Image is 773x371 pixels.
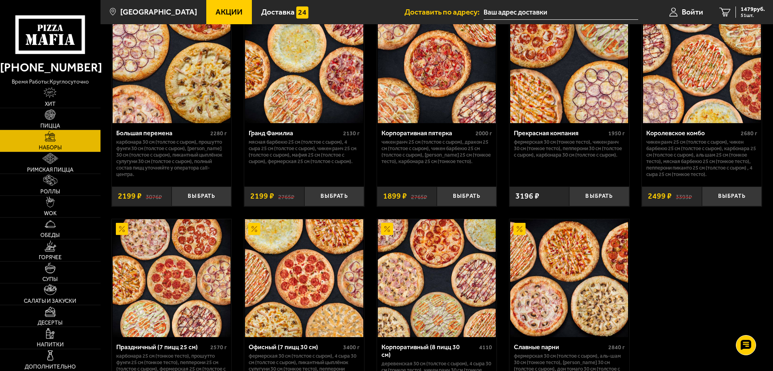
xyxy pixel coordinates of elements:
span: 2280 г [210,130,227,137]
p: Фермерская 30 см (тонкое тесто), Чикен Ранч 30 см (тонкое тесто), Пепперони 30 см (толстое с сыро... [514,139,625,158]
div: Гранд Фамилиа [249,129,341,137]
span: 2840 г [608,344,625,351]
input: Ваш адрес доставки [484,5,638,20]
span: Акции [216,8,243,16]
img: Офисный (7 пицц 30 см) [245,219,363,337]
img: Гранд Фамилиа [245,5,363,123]
span: Войти [682,8,703,16]
s: 2765 ₽ [278,192,294,200]
a: АкционныйКорпоративная пятерка [377,5,497,123]
span: 1899 ₽ [383,192,407,200]
img: Корпоративный (8 пицц 30 см) [378,219,496,337]
button: Выбрать [702,187,762,206]
p: Карбонара 30 см (толстое с сыром), Прошутто Фунги 30 см (толстое с сыром), [PERSON_NAME] 30 см (т... [116,139,227,178]
span: Дополнительно [25,364,76,370]
a: АкционныйБольшая перемена [112,5,232,123]
span: 2499 ₽ [648,192,672,200]
img: Королевское комбо [643,5,761,123]
span: 2000 г [476,130,492,137]
span: Доставка [261,8,295,16]
span: Пицца [40,123,60,129]
a: АкционныйСлавные парни [509,219,629,337]
div: Славные парни [514,343,606,351]
span: Салаты и закуски [24,298,76,304]
div: Большая перемена [116,129,209,137]
span: 3196 ₽ [515,192,539,200]
span: 4110 [479,344,492,351]
button: Выбрать [304,187,364,206]
button: Выбрать [437,187,496,206]
img: Акционный [381,223,393,235]
span: 51 шт. [741,13,765,18]
span: 1950 г [608,130,625,137]
span: Роллы [40,189,60,195]
a: АкционныйПраздничный (7 пицц 25 см) [112,219,232,337]
span: Десерты [38,320,63,326]
div: Праздничный (7 пицц 25 см) [116,343,209,351]
span: [GEOGRAPHIC_DATA] [120,8,197,16]
div: Королевское комбо [646,129,739,137]
span: 2680 г [741,130,757,137]
a: АкционныйКоролевское комбо [642,5,762,123]
s: 3393 ₽ [676,192,692,200]
span: 2130 г [343,130,360,137]
s: 2765 ₽ [411,192,427,200]
img: Корпоративная пятерка [378,5,496,123]
span: Доставить по адресу: [404,8,484,16]
span: Обеды [40,233,60,238]
img: Славные парни [510,219,628,337]
span: Горячее [39,255,62,260]
span: Римская пицца [27,167,73,173]
p: Мясная Барбекю 25 см (толстое с сыром), 4 сыра 25 см (толстое с сыром), Чикен Ранч 25 см (толстое... [249,139,360,165]
a: АкционныйГранд Фамилиа [244,5,364,123]
img: 15daf4d41897b9f0e9f617042186c801.svg [296,6,308,19]
a: АкционныйПрекрасная компания [509,5,629,123]
s: 3076 ₽ [146,192,162,200]
span: 2570 г [210,344,227,351]
span: WOK [44,211,57,216]
span: 2199 ₽ [250,192,274,200]
div: Прекрасная компания [514,129,606,137]
span: Хит [45,101,56,107]
p: Чикен Ранч 25 см (толстое с сыром), Дракон 25 см (толстое с сыром), Чикен Барбекю 25 см (толстое ... [381,139,492,165]
button: Выбрать [569,187,629,206]
div: Корпоративная пятерка [381,129,474,137]
img: Акционный [248,223,260,235]
div: Офисный (7 пицц 30 см) [249,343,341,351]
img: Прекрасная компания [510,5,628,123]
span: 2199 ₽ [118,192,142,200]
span: Супы [42,277,58,282]
div: Корпоративный (8 пицц 30 см) [381,343,478,358]
img: Большая перемена [113,5,230,123]
img: Акционный [513,223,526,235]
p: Чикен Ранч 25 см (толстое с сыром), Чикен Барбекю 25 см (толстое с сыром), Карбонара 25 см (толст... [646,139,757,178]
span: 3400 г [343,344,360,351]
img: Праздничный (7 пицц 25 см) [113,219,230,337]
span: Наборы [39,145,62,151]
span: 1479 руб. [741,6,765,12]
a: АкционныйОфисный (7 пицц 30 см) [244,219,364,337]
span: Напитки [37,342,64,348]
a: АкционныйКорпоративный (8 пицц 30 см) [377,219,497,337]
img: Акционный [116,223,128,235]
button: Выбрать [172,187,231,206]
